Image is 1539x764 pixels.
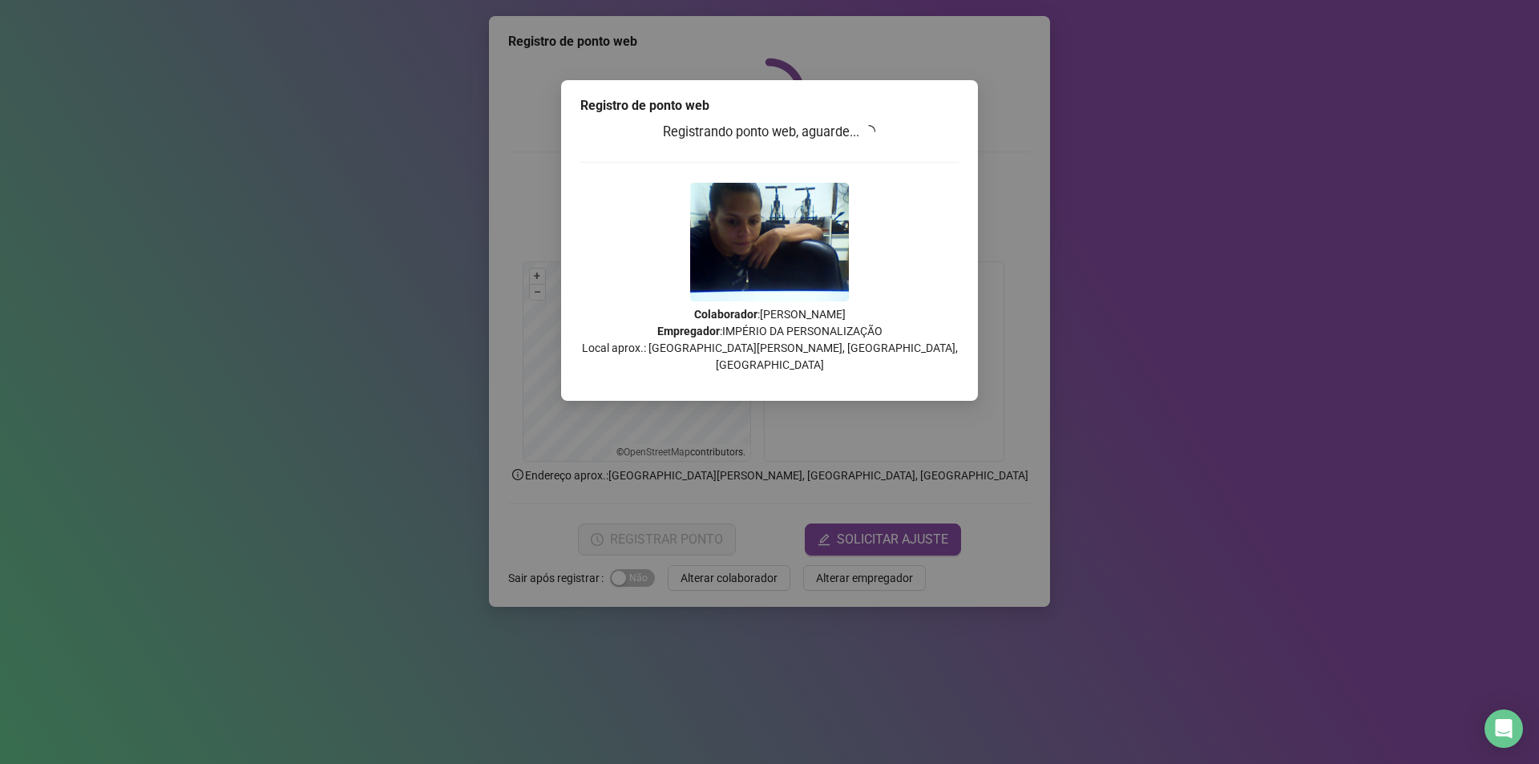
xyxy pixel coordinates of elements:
div: Registro de ponto web [580,96,959,115]
div: Open Intercom Messenger [1484,709,1523,748]
p: : [PERSON_NAME] : IMPÉRIO DA PERSONALIZAÇÃO Local aprox.: [GEOGRAPHIC_DATA][PERSON_NAME], [GEOGRA... [580,306,959,374]
img: Z [690,183,849,301]
strong: Colaborador [694,308,757,321]
span: loading [862,125,875,138]
strong: Empregador [657,325,720,338]
h3: Registrando ponto web, aguarde... [580,122,959,143]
